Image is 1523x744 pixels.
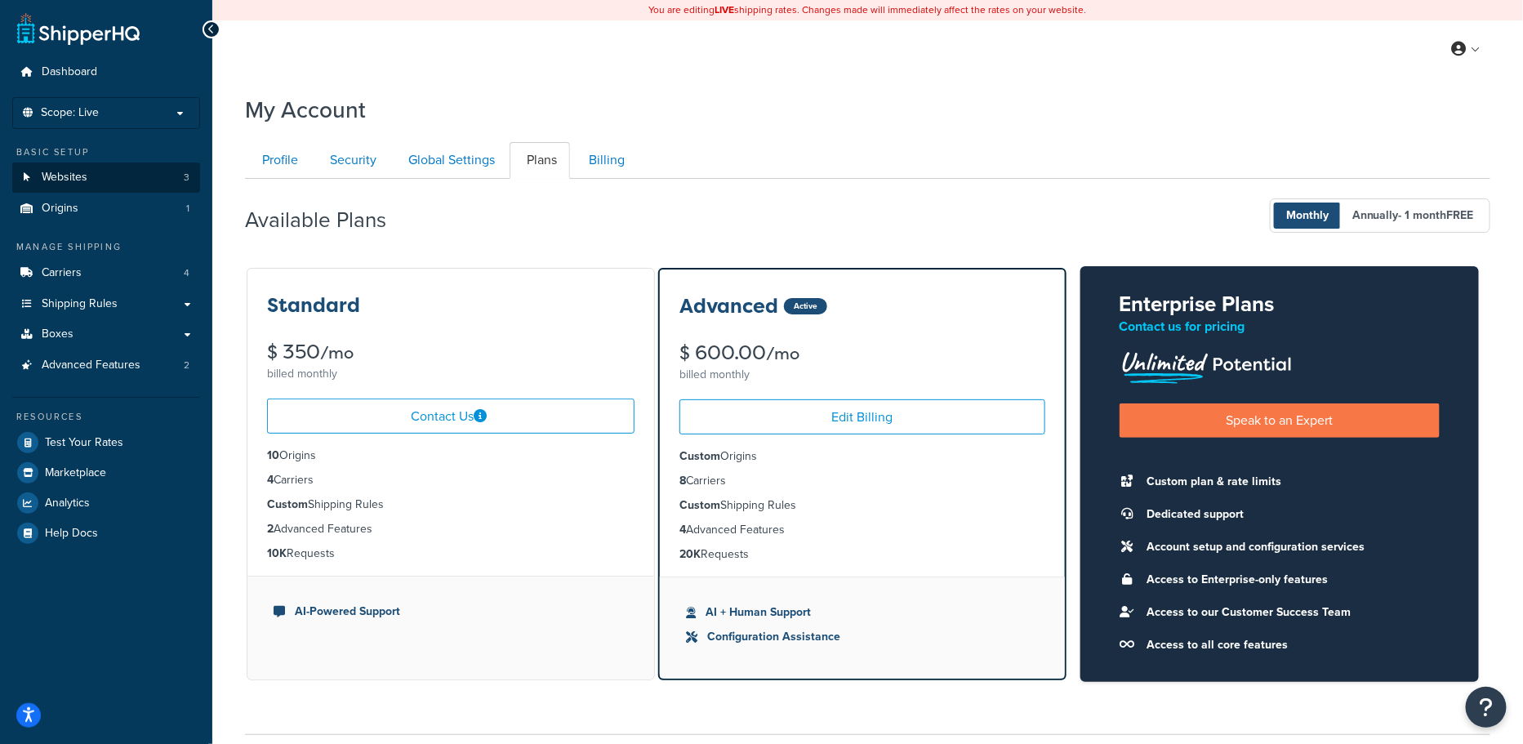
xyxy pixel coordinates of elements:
[679,363,1045,386] div: billed monthly
[45,466,106,480] span: Marketplace
[267,342,635,363] div: $ 350
[267,363,635,385] div: billed monthly
[12,163,200,193] li: Websites
[1139,634,1365,657] li: Access to all core features
[12,57,200,87] a: Dashboard
[184,171,189,185] span: 3
[267,447,635,465] li: Origins
[267,471,274,488] strong: 4
[184,266,189,280] span: 4
[274,603,628,621] li: AI-Powered Support
[12,163,200,193] a: Websites 3
[12,289,200,319] a: Shipping Rules
[12,240,200,254] div: Manage Shipping
[267,545,287,562] strong: 10K
[1120,315,1440,338] p: Contact us for pricing
[686,628,1039,646] li: Configuration Assistance
[267,520,274,537] strong: 2
[1340,203,1486,229] span: Annually
[679,497,720,514] strong: Custom
[1274,203,1341,229] span: Monthly
[12,194,200,224] li: Origins
[45,436,123,450] span: Test Your Rates
[679,521,1045,539] li: Advanced Features
[510,142,570,179] a: Plans
[267,399,635,434] a: Contact Us
[313,142,390,179] a: Security
[1466,687,1507,728] button: Open Resource Center
[1139,568,1365,591] li: Access to Enterprise-only features
[12,410,200,424] div: Resources
[679,497,1045,515] li: Shipping Rules
[245,142,311,179] a: Profile
[1120,346,1293,384] img: Unlimited Potential
[245,94,366,126] h1: My Account
[42,266,82,280] span: Carriers
[1447,207,1474,224] b: FREE
[679,472,686,489] strong: 8
[245,208,411,232] h2: Available Plans
[12,350,200,381] li: Advanced Features
[186,202,189,216] span: 1
[12,194,200,224] a: Origins 1
[679,546,701,563] strong: 20K
[679,448,1045,466] li: Origins
[41,106,99,120] span: Scope: Live
[12,319,200,350] a: Boxes
[766,342,799,365] small: /mo
[1120,292,1440,316] h2: Enterprise Plans
[12,488,200,518] a: Analytics
[1139,470,1365,493] li: Custom plan & rate limits
[1399,207,1474,224] span: - 1 month
[679,546,1045,564] li: Requests
[184,359,189,372] span: 2
[572,142,638,179] a: Billing
[45,497,90,510] span: Analytics
[1270,198,1490,233] button: Monthly Annually- 1 monthFREE
[679,343,1045,363] div: $ 600.00
[391,142,508,179] a: Global Settings
[42,65,97,79] span: Dashboard
[45,527,98,541] span: Help Docs
[12,258,200,288] a: Carriers 4
[42,359,140,372] span: Advanced Features
[12,458,200,488] a: Marketplace
[12,350,200,381] a: Advanced Features 2
[267,520,635,538] li: Advanced Features
[42,202,78,216] span: Origins
[267,447,279,464] strong: 10
[42,327,73,341] span: Boxes
[267,471,635,489] li: Carriers
[12,519,200,548] a: Help Docs
[267,496,635,514] li: Shipping Rules
[17,12,140,45] a: ShipperHQ Home
[267,545,635,563] li: Requests
[1139,536,1365,559] li: Account setup and configuration services
[12,428,200,457] a: Test Your Rates
[679,448,720,465] strong: Custom
[784,298,827,314] div: Active
[320,341,354,364] small: /mo
[715,2,735,17] b: LIVE
[679,296,778,317] h3: Advanced
[12,145,200,159] div: Basic Setup
[679,399,1045,434] a: Edit Billing
[42,297,118,311] span: Shipping Rules
[679,472,1045,490] li: Carriers
[686,604,1039,621] li: AI + Human Support
[1139,503,1365,526] li: Dedicated support
[679,521,686,538] strong: 4
[267,496,308,513] strong: Custom
[1139,601,1365,624] li: Access to our Customer Success Team
[12,258,200,288] li: Carriers
[267,295,360,316] h3: Standard
[1120,403,1440,437] a: Speak to an Expert
[42,171,87,185] span: Websites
